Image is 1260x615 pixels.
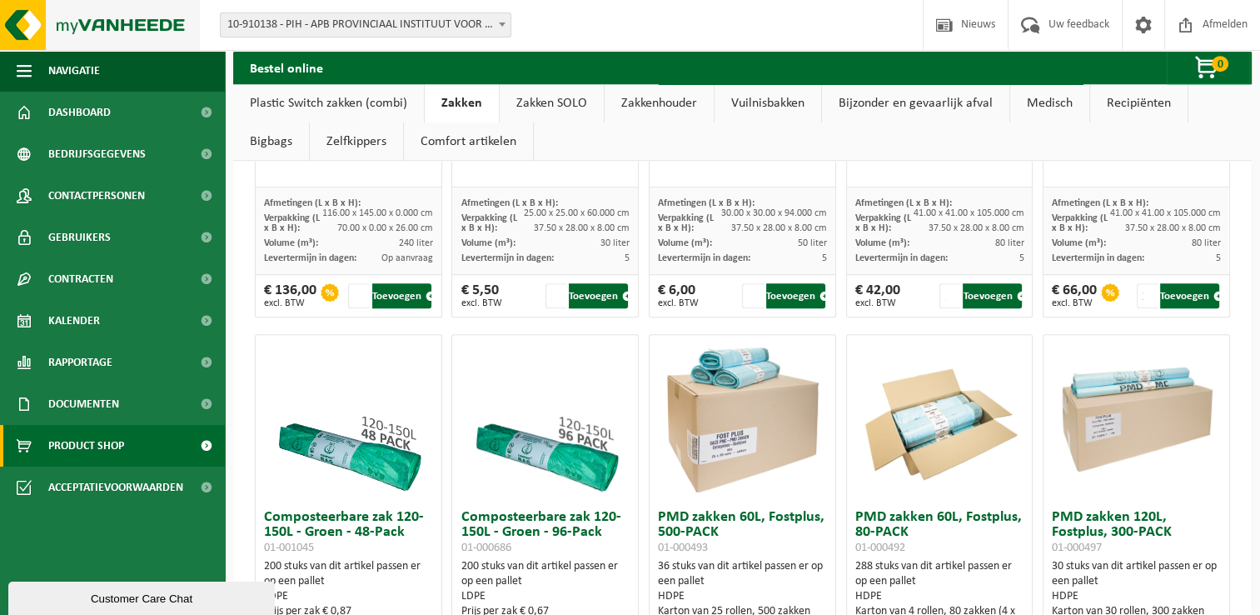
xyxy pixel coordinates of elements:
span: Contracten [48,258,113,300]
span: excl. BTW [855,298,900,308]
span: 10-910138 - PIH - APB PROVINCIAAL INSTITUUT VOOR HYGIENE - ANTWERPEN [221,13,510,37]
button: Toevoegen [372,283,431,308]
img: 01-000686 [462,335,629,502]
span: Afmetingen (L x B x H): [658,198,755,208]
span: 37.50 x 28.00 x 8.00 cm [1125,223,1221,233]
span: 116.00 x 145.00 x 0.000 cm [322,208,433,218]
span: Verpakking (L x B x H): [855,213,911,233]
span: 70.00 x 0.00 x 26.00 cm [337,223,433,233]
span: 01-000492 [855,542,905,554]
div: € 66,00 [1052,283,1097,308]
span: Dashboard [48,92,111,133]
a: Bigbags [233,122,309,161]
span: 41.00 x 41.00 x 105.000 cm [1110,208,1221,218]
div: HDPE [1052,589,1221,604]
span: 01-000686 [461,542,510,554]
span: Rapportage [48,342,112,383]
iframe: chat widget [8,578,278,615]
h3: PMD zakken 60L, Fostplus, 500-PACK [658,510,827,555]
a: Zelfkippers [310,122,403,161]
span: 30.00 x 30.00 x 94.000 cm [721,208,827,218]
span: Afmetingen (L x B x H): [264,198,361,208]
span: 80 liter [994,238,1023,248]
img: 01-000492 [856,335,1023,502]
span: Levertermijn in dagen: [855,253,948,263]
span: Verpakking (L x B x H): [658,213,714,233]
span: Verpakking (L x B x H): [264,213,320,233]
a: Recipiënten [1090,84,1188,122]
span: 80 liter [1192,238,1221,248]
span: excl. BTW [264,298,316,308]
span: 30 liter [600,238,630,248]
input: 1 [1137,283,1158,308]
span: Documenten [48,383,119,425]
span: excl. BTW [1052,298,1097,308]
span: Volume (m³): [264,238,318,248]
span: Acceptatievoorwaarden [48,467,183,508]
span: 41.00 x 41.00 x 105.000 cm [913,208,1023,218]
span: Contactpersonen [48,175,145,217]
span: Afmetingen (L x B x H): [1052,198,1148,208]
div: HDPE [658,589,827,604]
a: Zakken SOLO [500,84,604,122]
span: Op aanvraag [381,253,433,263]
h3: Composteerbare zak 120-150L - Groen - 96-Pack [461,510,630,555]
img: 01-000497 [1053,335,1220,502]
input: 1 [939,283,961,308]
span: Kalender [48,300,100,342]
span: Gebruikers [48,217,111,258]
span: 10-910138 - PIH - APB PROVINCIAAL INSTITUUT VOOR HYGIENE - ANTWERPEN [220,12,511,37]
span: 01-000497 [1052,542,1102,554]
span: 0 [1212,56,1228,72]
span: 240 liter [399,238,433,248]
span: Afmetingen (L x B x H): [855,198,952,208]
span: 37.50 x 28.00 x 8.00 cm [534,223,630,233]
a: Medisch [1010,84,1089,122]
span: Volume (m³): [1052,238,1106,248]
a: Zakkenhouder [605,84,714,122]
span: Verpakking (L x B x H): [1052,213,1108,233]
span: 01-000493 [658,542,708,554]
span: 37.50 x 28.00 x 8.00 cm [731,223,827,233]
button: 0 [1167,51,1250,84]
div: HDPE [855,589,1024,604]
span: 5 [1216,253,1221,263]
span: Bedrijfsgegevens [48,133,146,175]
img: 01-001045 [265,335,431,502]
a: Bijzonder en gevaarlijk afval [822,84,1009,122]
a: Vuilnisbakken [715,84,821,122]
h2: Bestel online [233,51,340,83]
span: 5 [625,253,630,263]
img: 01-000493 [659,335,825,502]
a: Plastic Switch zakken (combi) [233,84,424,122]
input: 1 [742,283,764,308]
button: Toevoegen [569,283,628,308]
span: Volume (m³): [658,238,712,248]
span: Navigatie [48,50,100,92]
span: excl. BTW [658,298,699,308]
h3: Composteerbare zak 120-150L - Groen - 48-Pack [264,510,433,555]
span: 01-001045 [264,542,314,554]
span: Levertermijn in dagen: [461,253,553,263]
h3: PMD zakken 120L, Fostplus, 300-PACK [1052,510,1221,555]
input: 1 [545,283,567,308]
h3: PMD zakken 60L, Fostplus, 80-PACK [855,510,1024,555]
div: € 136,00 [264,283,316,308]
span: Levertermijn in dagen: [264,253,356,263]
div: € 42,00 [855,283,900,308]
button: Toevoegen [766,283,825,308]
span: Product Shop [48,425,124,467]
span: Verpakking (L x B x H): [461,213,516,233]
span: excl. BTW [461,298,501,308]
span: 37.50 x 28.00 x 8.00 cm [928,223,1023,233]
div: € 5,50 [461,283,501,308]
div: € 6,00 [658,283,699,308]
a: Zakken [425,84,499,122]
span: Volume (m³): [461,238,515,248]
button: Toevoegen [1160,283,1219,308]
span: 50 liter [798,238,827,248]
button: Toevoegen [963,283,1022,308]
input: 1 [348,283,370,308]
div: LDPE [264,589,433,604]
